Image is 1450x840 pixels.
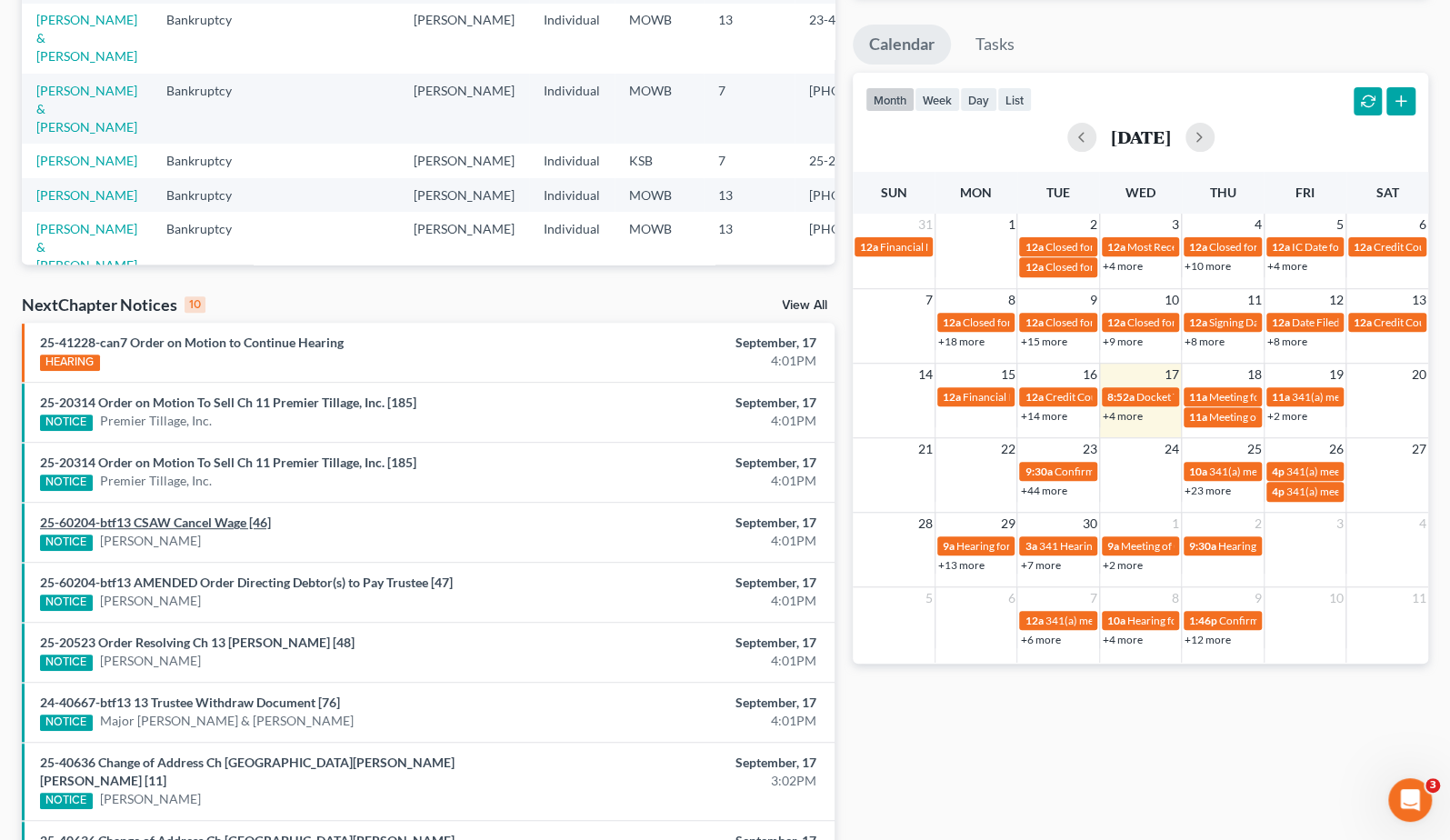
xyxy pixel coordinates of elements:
[1272,390,1290,404] span: 11a
[570,712,816,730] div: 4:01PM
[916,438,935,460] span: 21
[1005,587,1016,609] span: 6
[1025,539,1036,553] span: 3a
[1295,185,1315,200] span: Fri
[399,212,529,282] td: [PERSON_NAME]
[1127,315,1264,329] span: Closed for [PERSON_NAME]
[570,634,816,652] div: September, 17
[399,178,529,212] td: [PERSON_NAME]
[570,532,816,550] div: 4:01PM
[1170,587,1181,609] span: 8
[100,592,201,610] a: [PERSON_NAME]
[916,513,935,535] span: 28
[997,87,1032,112] button: list
[860,240,878,254] span: 12a
[880,240,1092,254] span: Financial Management for [PERSON_NAME]
[152,4,265,74] td: Bankruptcy
[100,712,354,730] a: Major [PERSON_NAME] & [PERSON_NAME]
[40,793,93,809] div: NOTICE
[40,395,416,410] a: 25-20314 Order on Motion To Sell Ch 11 Premier Tillage, Inc. [185]
[40,695,340,710] a: 24-40667-btf13 13 Trustee Withdraw Document [76]
[1025,240,1043,254] span: 12a
[1417,214,1428,235] span: 6
[1054,465,1262,478] span: Confirmation Hearing for [PERSON_NAME]
[1245,364,1264,385] span: 18
[100,412,212,430] a: Premier Tillage, Inc.
[1189,539,1216,553] span: 9:30a
[1327,289,1345,311] span: 12
[1088,587,1099,609] span: 7
[1189,410,1207,424] span: 11a
[1127,614,1277,627] span: Hearing for Bar K Holdings, LLC
[40,655,93,671] div: NOTICE
[1267,335,1307,348] a: +8 more
[865,87,915,112] button: month
[1185,335,1225,348] a: +8 more
[1209,410,1411,424] span: Meeting of Creditors for [PERSON_NAME]
[1103,409,1143,423] a: +4 more
[100,472,212,490] a: Premier Tillage, Inc.
[1253,587,1264,609] span: 9
[1388,778,1432,822] iframe: Intercom live chat
[529,144,615,177] td: Individual
[1410,587,1428,609] span: 11
[1245,438,1264,460] span: 25
[960,87,997,112] button: day
[40,515,271,530] a: 25-60204-btf13 CSAW Cancel Wage [46]
[938,335,985,348] a: +18 more
[36,83,137,135] a: [PERSON_NAME] & [PERSON_NAME]
[570,592,816,610] div: 4:01PM
[916,214,935,235] span: 31
[1163,364,1181,385] span: 17
[40,635,355,650] a: 25-20523 Order Resolving Ch 13 [PERSON_NAME] [48]
[795,144,936,177] td: 25-21329
[998,364,1016,385] span: 15
[100,652,201,670] a: [PERSON_NAME]
[1253,214,1264,235] span: 4
[36,12,137,64] a: [PERSON_NAME] & [PERSON_NAME]
[795,4,936,74] td: 23-40715
[956,539,1098,553] span: Hearing for [PERSON_NAME]
[1045,315,1277,329] span: Closed for [PERSON_NAME] & [PERSON_NAME]
[615,4,704,74] td: MOWB
[1038,539,1297,553] span: 341 Hearing for [PERSON_NAME] & [PERSON_NAME]
[1020,335,1066,348] a: +15 more
[1025,614,1043,627] span: 12a
[943,539,955,553] span: 9a
[1267,409,1307,423] a: +2 more
[704,212,795,282] td: 13
[570,754,816,772] div: September, 17
[529,212,615,282] td: Individual
[1170,214,1181,235] span: 3
[1185,633,1231,646] a: +12 more
[943,390,961,404] span: 12a
[152,144,265,177] td: Bankruptcy
[40,535,93,551] div: NOTICE
[1111,127,1171,146] h2: [DATE]
[40,415,93,431] div: NOTICE
[529,4,615,74] td: Individual
[570,772,816,790] div: 3:02PM
[570,334,816,352] div: September, 17
[795,212,936,282] td: [PHONE_NUMBER]
[1327,438,1345,460] span: 26
[1107,240,1125,254] span: 12a
[1189,614,1217,627] span: 1:46p
[615,212,704,282] td: MOWB
[1121,539,1323,553] span: Meeting of Creditors for [PERSON_NAME]
[1209,240,1345,254] span: Closed for [PERSON_NAME]
[570,412,816,430] div: 4:01PM
[1025,260,1043,274] span: 12a
[1020,484,1066,497] a: +44 more
[1335,214,1345,235] span: 5
[1327,364,1345,385] span: 19
[704,178,795,212] td: 13
[924,289,935,311] span: 7
[963,315,1099,329] span: Closed for [PERSON_NAME]
[615,74,704,144] td: MOWB
[1125,185,1155,200] span: Wed
[1272,465,1285,478] span: 4p
[399,144,529,177] td: [PERSON_NAME]
[1335,513,1345,535] span: 3
[1292,315,1444,329] span: Date Filed for [PERSON_NAME]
